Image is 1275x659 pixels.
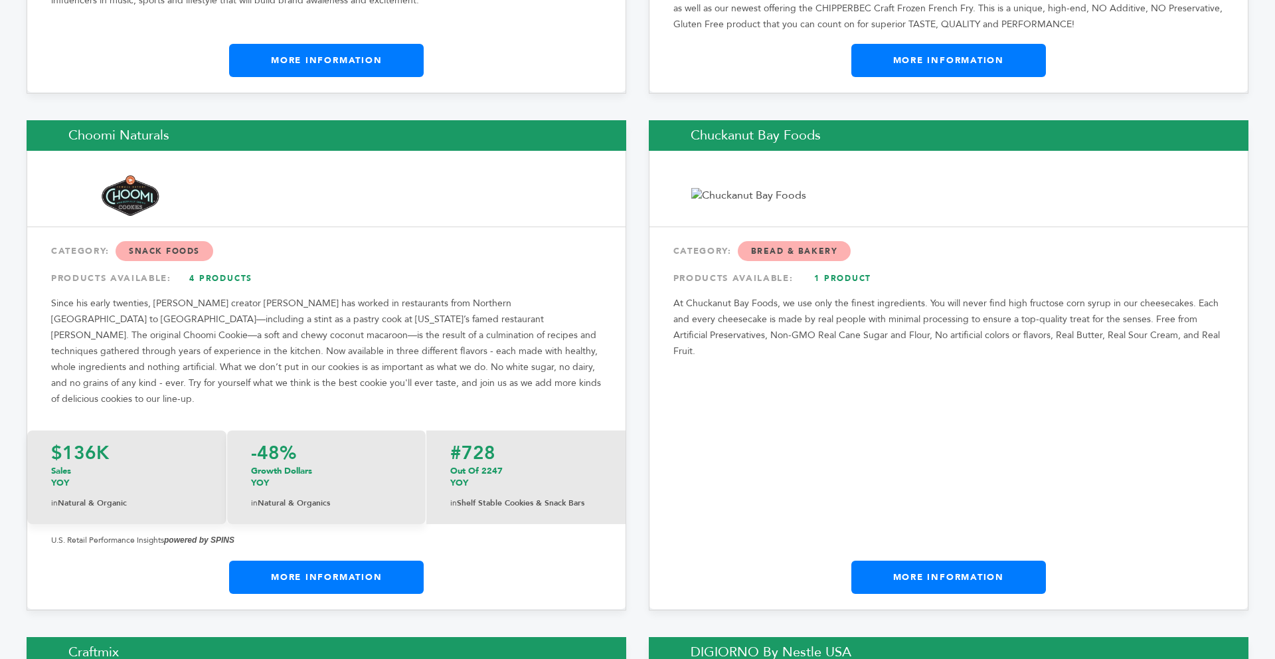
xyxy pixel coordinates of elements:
[673,266,1224,290] div: PRODUCTS AVAILABLE:
[673,239,1224,263] div: CATEGORY:
[450,444,602,462] p: #728
[229,561,424,594] a: More Information
[51,477,69,489] span: YOY
[51,266,602,290] div: PRODUCTS AVAILABLE:
[251,496,402,511] p: Natural & Organics
[450,496,602,511] p: Shelf Stable Cookies & Snack Bars
[251,498,258,508] span: in
[673,296,1224,359] p: At Chuckanut Bay Foods, we use only the finest ingredients. You will never find high fructose cor...
[738,241,851,261] span: Bread & Bakery
[851,44,1046,77] a: More Information
[51,239,602,263] div: CATEGORY:
[27,120,626,151] h2: Choomi Naturals
[116,241,213,261] span: Snack Foods
[164,535,234,545] strong: powered by SPINS
[450,465,602,489] p: Out of 2247
[51,296,602,407] p: Since his early twenties, [PERSON_NAME] creator [PERSON_NAME] has worked in restaurants from Nort...
[691,188,806,203] img: Chuckanut Bay Foods
[450,477,468,489] span: YOY
[251,477,269,489] span: YOY
[796,266,889,290] a: 1 Product
[251,444,402,462] p: -48%
[51,465,203,489] p: Sales
[649,120,1248,151] h2: Chuckanut Bay Foods
[251,465,402,489] p: Growth Dollars
[450,498,457,508] span: in
[851,561,1046,594] a: More Information
[51,532,602,548] p: U.S. Retail Performance Insights
[51,496,203,511] p: Natural & Organic
[51,444,203,462] p: $136K
[69,175,192,217] img: Choomi Naturals
[175,266,268,290] a: 4 Products
[51,498,58,508] span: in
[229,44,424,77] a: More Information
